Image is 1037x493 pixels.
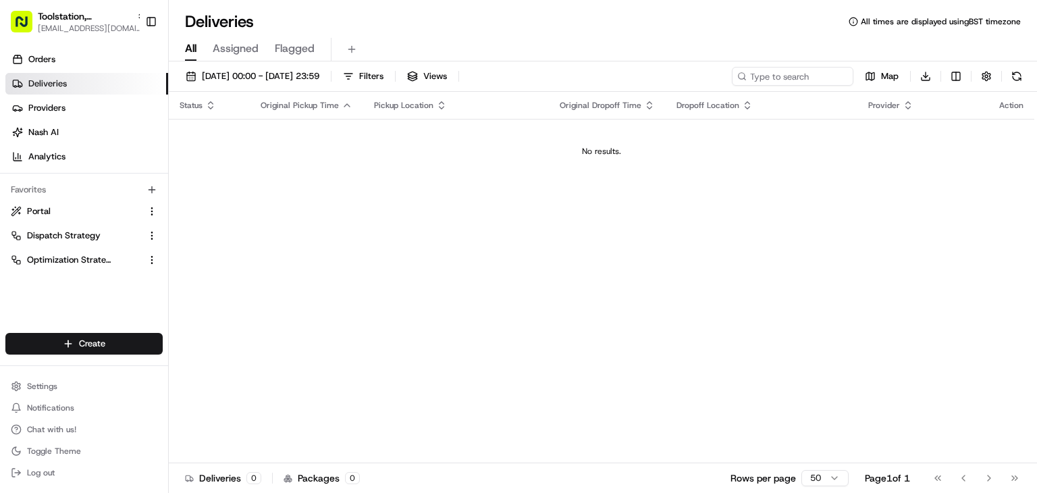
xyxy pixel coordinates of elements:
[868,100,900,111] span: Provider
[5,463,163,482] button: Log out
[5,442,163,461] button: Toggle Theme
[5,5,140,38] button: Toolstation, [GEOGRAPHIC_DATA][EMAIL_ADDRESS][DOMAIN_NAME]
[27,230,101,242] span: Dispatch Strategy
[730,471,796,485] p: Rows per page
[5,179,163,201] div: Favorites
[27,254,112,266] span: Optimization Strategy
[560,100,641,111] span: Original Dropoff Time
[345,472,360,484] div: 0
[5,333,163,355] button: Create
[180,67,325,86] button: [DATE] 00:00 - [DATE] 23:59
[5,377,163,396] button: Settings
[1007,67,1026,86] button: Refresh
[5,146,168,167] a: Analytics
[27,205,51,217] span: Portal
[859,67,905,86] button: Map
[28,151,65,163] span: Analytics
[185,11,254,32] h1: Deliveries
[5,49,168,70] a: Orders
[213,41,259,57] span: Assigned
[865,471,910,485] div: Page 1 of 1
[261,100,339,111] span: Original Pickup Time
[27,381,57,392] span: Settings
[881,70,899,82] span: Map
[27,467,55,478] span: Log out
[38,23,146,34] button: [EMAIL_ADDRESS][DOMAIN_NAME]
[27,446,81,457] span: Toggle Theme
[11,230,141,242] a: Dispatch Strategy
[28,53,55,66] span: Orders
[999,100,1023,111] div: Action
[28,126,59,138] span: Nash AI
[246,472,261,484] div: 0
[5,420,163,439] button: Chat with us!
[27,403,74,413] span: Notifications
[423,70,447,82] span: Views
[5,398,163,417] button: Notifications
[11,254,141,266] a: Optimization Strategy
[28,102,65,114] span: Providers
[374,100,433,111] span: Pickup Location
[180,100,203,111] span: Status
[676,100,739,111] span: Dropoff Location
[861,16,1021,27] span: All times are displayed using BST timezone
[79,338,105,350] span: Create
[284,471,360,485] div: Packages
[28,78,67,90] span: Deliveries
[5,73,168,95] a: Deliveries
[185,41,196,57] span: All
[401,67,453,86] button: Views
[38,9,131,23] button: Toolstation, [GEOGRAPHIC_DATA]
[732,67,853,86] input: Type to search
[11,205,141,217] a: Portal
[359,70,383,82] span: Filters
[337,67,390,86] button: Filters
[275,41,315,57] span: Flagged
[5,201,163,222] button: Portal
[5,249,163,271] button: Optimization Strategy
[185,471,261,485] div: Deliveries
[5,122,168,143] a: Nash AI
[174,146,1029,157] div: No results.
[202,70,319,82] span: [DATE] 00:00 - [DATE] 23:59
[27,424,76,435] span: Chat with us!
[5,97,168,119] a: Providers
[5,225,163,246] button: Dispatch Strategy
